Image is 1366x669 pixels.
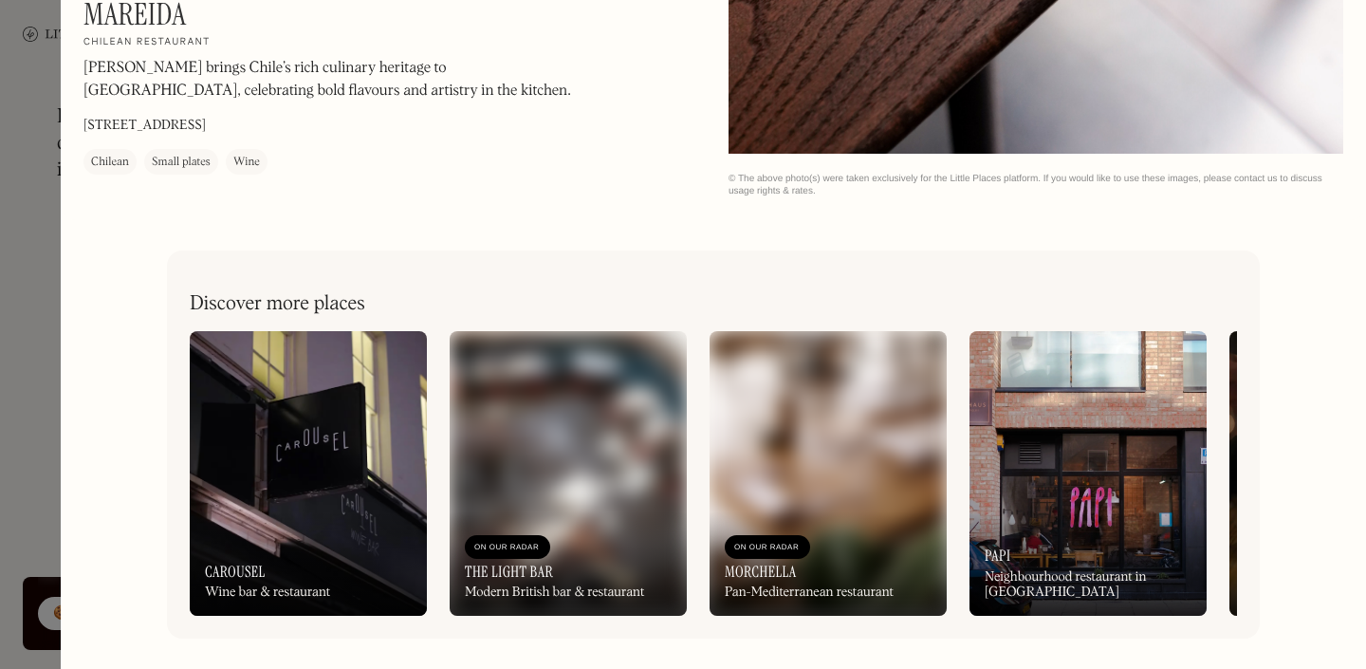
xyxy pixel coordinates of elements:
[450,331,687,616] a: On Our RadarThe Light BarModern British bar & restaurant
[465,585,644,601] div: Modern British bar & restaurant
[465,563,553,581] h3: The Light Bar
[205,563,266,581] h3: Carousel
[83,36,211,49] h2: Chilean restaurant
[152,153,211,172] div: Small plates
[734,538,801,557] div: On Our Radar
[725,563,796,581] h3: Morchella
[969,331,1207,616] a: PapiNeighbourhood restaurant in [GEOGRAPHIC_DATA]
[985,569,1191,602] div: Neighbourhood restaurant in [GEOGRAPHIC_DATA]
[83,116,206,136] p: [STREET_ADDRESS]
[725,585,894,601] div: Pan-Mediterranean restaurant
[710,331,947,616] a: On Our RadarMorchellaPan-Mediterranean restaurant
[190,331,427,616] a: CarouselWine bar & restaurant
[474,538,541,557] div: On Our Radar
[233,153,260,172] div: Wine
[205,585,330,601] div: Wine bar & restaurant
[729,173,1343,197] div: © The above photo(s) were taken exclusively for the Little Places platform. If you would like to ...
[190,292,365,316] h2: Discover more places
[83,57,596,102] p: [PERSON_NAME] brings Chile’s rich culinary heritage to [GEOGRAPHIC_DATA], celebrating bold flavou...
[91,153,129,172] div: Chilean
[985,547,1010,565] h3: Papi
